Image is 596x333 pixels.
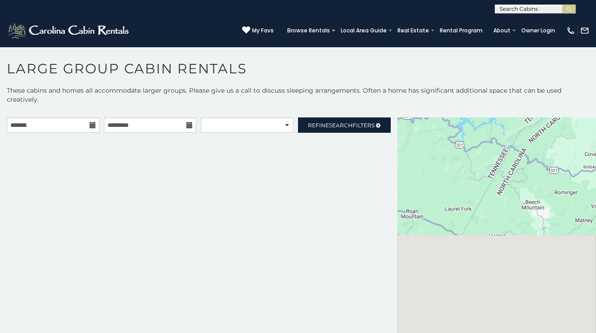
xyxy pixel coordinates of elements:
[308,122,375,129] span: Refine Filters
[242,26,274,35] a: My Favs
[489,24,515,37] a: About
[7,22,131,40] img: White-1-2.png
[393,24,433,37] a: Real Estate
[336,24,391,37] a: Local Area Guide
[435,24,487,37] a: Rental Program
[252,27,274,35] span: My Favs
[283,24,334,37] a: Browse Rentals
[329,122,352,129] span: Search
[566,26,575,35] img: phone-regular-white.png
[517,24,560,37] a: Owner Login
[580,26,589,35] img: mail-regular-white.png
[298,117,391,133] a: RefineSearchFilters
